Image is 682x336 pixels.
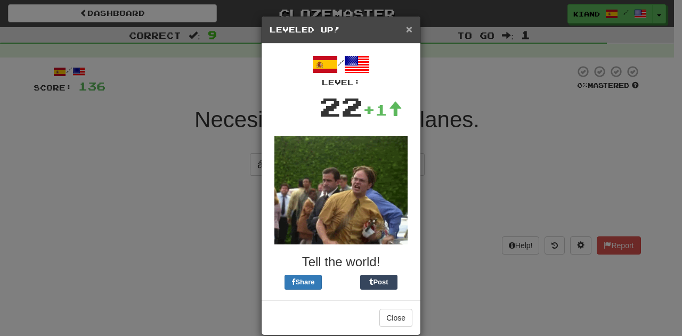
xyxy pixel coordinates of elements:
[360,275,397,290] button: Post
[363,99,402,120] div: +1
[274,136,408,244] img: dwight-38fd9167b88c7212ef5e57fe3c23d517be8a6295dbcd4b80f87bd2b6bd7e5025.gif
[322,275,360,290] iframe: X Post Button
[270,24,412,35] h5: Leveled Up!
[270,255,412,269] h3: Tell the world!
[270,77,412,88] div: Level:
[285,275,322,290] button: Share
[270,52,412,88] div: /
[406,23,412,35] span: ×
[379,309,412,327] button: Close
[406,23,412,35] button: Close
[319,88,363,125] div: 22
